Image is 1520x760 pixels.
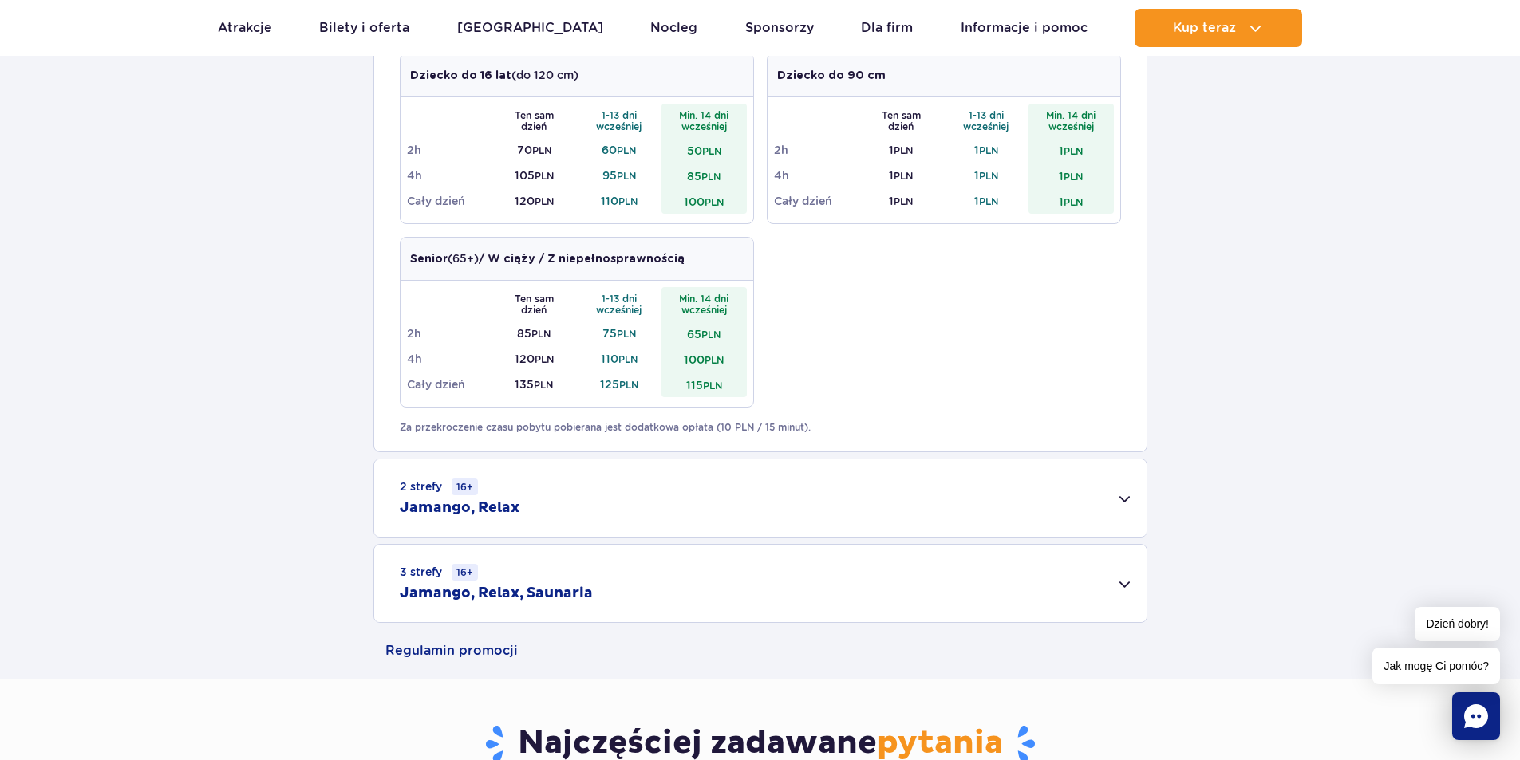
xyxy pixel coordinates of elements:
small: PLN [979,170,998,182]
small: PLN [535,353,554,365]
small: PLN [532,144,551,156]
small: PLN [535,170,554,182]
small: PLN [1064,171,1083,183]
small: PLN [705,354,724,366]
h2: Jamango, Relax [400,498,519,518]
th: 1-13 dni wcześniej [577,104,662,137]
td: 4h [774,163,859,188]
td: Cały dzień [774,188,859,214]
td: 1 [859,163,944,188]
p: (do 120 cm) [410,67,578,84]
td: 70 [492,137,577,163]
td: 2h [407,137,492,163]
td: 65 [661,321,747,346]
td: 120 [492,346,577,372]
small: PLN [531,328,551,340]
small: PLN [1064,145,1083,157]
td: 120 [492,188,577,214]
td: 135 [492,372,577,397]
th: 1-13 dni wcześniej [577,287,662,321]
a: Atrakcje [218,9,272,47]
strong: / W ciąży / Z niepełnosprawnością [479,254,685,265]
small: PLN [619,379,638,391]
th: Ten sam dzień [492,104,577,137]
p: (65+) [410,250,685,267]
small: PLN [535,195,554,207]
small: 16+ [452,478,478,495]
small: PLN [894,144,913,156]
small: PLN [979,144,998,156]
span: Dzień dobry! [1415,607,1500,641]
small: PLN [618,195,638,207]
small: PLN [701,171,721,183]
td: 115 [661,372,747,397]
td: 2h [407,321,492,346]
td: 95 [577,163,662,188]
strong: Dziecko do 90 cm [777,70,886,81]
td: 85 [661,163,747,188]
small: PLN [705,196,724,208]
td: 100 [661,188,747,214]
small: PLN [618,353,638,365]
td: 1 [1028,188,1114,214]
td: Cały dzień [407,188,492,214]
td: 1 [1028,137,1114,163]
p: Za przekroczenie czasu pobytu pobierana jest dodatkowa opłata (10 PLN / 15 minut). [400,420,1121,435]
small: PLN [617,144,636,156]
td: 1 [859,137,944,163]
td: 100 [661,346,747,372]
th: Ten sam dzień [492,287,577,321]
td: Cały dzień [407,372,492,397]
td: 60 [577,137,662,163]
td: 85 [492,321,577,346]
small: PLN [701,329,721,341]
small: PLN [979,195,998,207]
strong: Senior [410,254,448,265]
td: 4h [407,163,492,188]
td: 75 [577,321,662,346]
a: Regulamin promocji [385,623,1135,679]
small: PLN [1064,196,1083,208]
th: 1-13 dni wcześniej [944,104,1029,137]
td: 2h [774,137,859,163]
td: 1 [944,137,1029,163]
small: 16+ [452,564,478,581]
a: Nocleg [650,9,697,47]
td: 50 [661,137,747,163]
small: 3 strefy [400,564,478,581]
button: Kup teraz [1135,9,1302,47]
th: Min. 14 dni wcześniej [1028,104,1114,137]
small: PLN [617,328,636,340]
th: Min. 14 dni wcześniej [661,104,747,137]
small: PLN [702,145,721,157]
th: Ten sam dzień [859,104,944,137]
td: 1 [944,188,1029,214]
td: 105 [492,163,577,188]
td: 1 [1028,163,1114,188]
small: 2 strefy [400,478,478,495]
small: PLN [617,170,636,182]
a: Dla firm [861,9,913,47]
td: 125 [577,372,662,397]
a: Informacje i pomoc [961,9,1088,47]
td: 1 [859,188,944,214]
td: 110 [577,188,662,214]
small: PLN [703,380,722,392]
h2: Jamango, Relax, Saunaria [400,584,593,603]
span: Kup teraz [1173,21,1236,35]
td: 4h [407,346,492,372]
strong: Dziecko do 16 lat [410,70,511,81]
th: Min. 14 dni wcześniej [661,287,747,321]
a: Sponsorzy [745,9,814,47]
td: 1 [944,163,1029,188]
a: [GEOGRAPHIC_DATA] [457,9,603,47]
span: Jak mogę Ci pomóc? [1372,648,1500,684]
div: Chat [1452,692,1500,740]
small: PLN [534,379,553,391]
small: PLN [894,195,913,207]
small: PLN [894,170,913,182]
td: 110 [577,346,662,372]
a: Bilety i oferta [319,9,409,47]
